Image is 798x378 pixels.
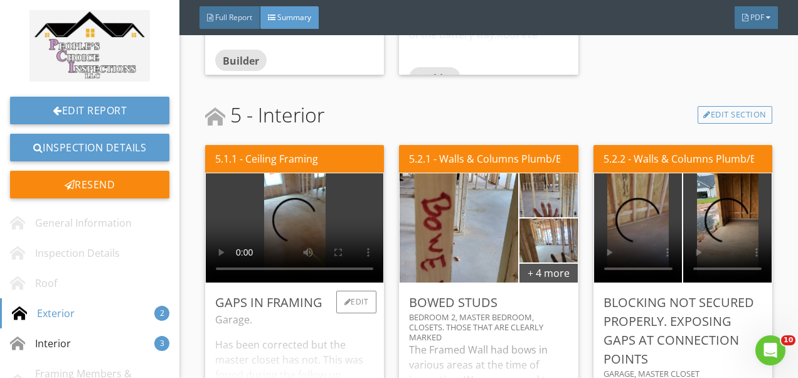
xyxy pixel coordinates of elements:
span: Full Report [215,12,252,23]
span: PDF [750,12,764,23]
img: photo.jpg [357,92,561,365]
img: People%27s_Choice_logo.jpg [29,10,150,82]
div: Inspection Details [10,246,120,261]
div: Gaps in framing [215,293,374,312]
a: Inspection Details [10,134,169,161]
span: Builder [417,72,453,85]
div: Blocking not secured properly. Exposing gaps at connection points [604,293,762,369]
a: Edit Report [10,97,169,124]
span: 5 - Interior [205,100,324,130]
div: 3 [154,336,169,351]
div: General Information [10,215,132,230]
span: Summary [277,12,311,23]
a: Edit Section [698,106,772,124]
div: Roof [10,276,57,291]
div: 5.1.1 - Ceiling Framing [215,151,318,166]
div: 5.2.2 - Walls & Columns Plumb/Bowed [604,151,755,166]
div: Edit [336,291,377,313]
span: 10 [781,335,795,345]
div: 2 [154,306,169,321]
img: photo.jpg [508,141,590,251]
div: + 4 more [519,262,577,283]
div: Exterior [12,306,75,321]
div: Bedroom 2, master bedroom, closets. Those that are clearly marked [409,312,568,342]
div: Bowed Studs [409,293,568,312]
span: Builder [223,54,259,68]
img: photo.jpg [508,186,590,296]
div: 5.2.1 - Walls & Columns Plumb/Bowed [409,151,560,166]
iframe: Intercom live chat [755,335,785,365]
div: Interior [10,336,71,351]
div: Resend [10,171,169,198]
